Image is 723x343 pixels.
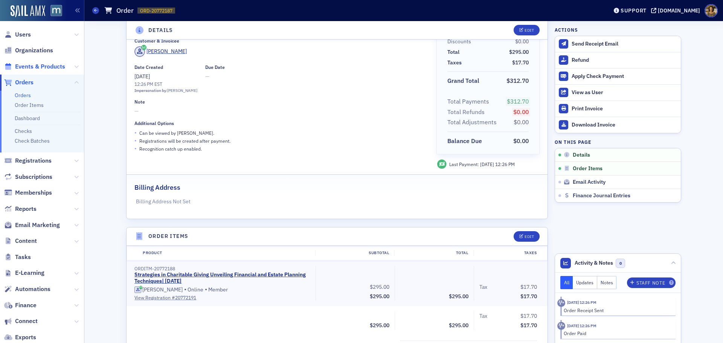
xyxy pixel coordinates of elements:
div: Print Invoice [572,105,677,112]
div: Staff Note [636,281,665,285]
span: Tax [479,283,490,291]
a: Registrations [4,157,52,165]
div: Edit [525,235,534,239]
span: [DATE] [134,73,150,80]
span: Details [573,152,590,159]
div: [PERSON_NAME] [146,47,187,55]
a: E-Learning [4,269,44,277]
div: Date Created [134,64,163,70]
div: Last Payment: [449,161,515,168]
a: Organizations [4,46,53,55]
div: Refund [572,57,677,64]
div: [DOMAIN_NAME] [658,7,700,14]
span: Orders [15,78,34,87]
span: Users [15,30,31,39]
div: Total [394,250,473,256]
button: View as User [555,84,681,101]
span: Taxes [447,59,464,67]
time: 12:26 PM [134,81,153,87]
span: Exports [15,333,36,341]
span: Total Payments [447,97,492,106]
a: Orders [4,78,34,87]
span: $312.70 [507,98,529,105]
button: Edit [514,25,540,35]
h1: Order [116,6,134,15]
span: • [184,286,186,293]
div: Online Member [134,286,310,293]
button: Refund [555,52,681,68]
div: Additional Options [134,120,174,126]
span: $312.70 [506,77,529,84]
span: $17.70 [512,59,529,66]
p: Can be viewed by [PERSON_NAME] . [139,130,214,136]
button: Send Receipt Email [555,36,681,52]
span: Tasks [15,253,31,261]
span: [DATE] [480,161,495,167]
span: $295.00 [509,49,529,55]
span: Total Adjustments [447,118,499,127]
span: Organizations [15,46,53,55]
h4: Details [148,26,173,34]
div: View as User [572,89,677,96]
button: [DOMAIN_NAME] [651,8,703,13]
a: Dashboard [15,115,40,122]
a: Finance [4,301,37,309]
span: 0 [616,259,625,268]
span: $0.00 [513,137,529,145]
a: Tasks [4,253,31,261]
span: • [205,286,207,293]
h4: Order Items [148,232,188,240]
div: Order Receipt Sent [564,307,670,314]
span: $0.00 [513,108,529,116]
div: Due Date [205,64,225,70]
a: [PERSON_NAME] [134,46,187,57]
div: Download Invoice [572,122,677,128]
a: Automations [4,285,50,293]
img: SailAMX [50,5,62,17]
div: [PERSON_NAME] [142,287,183,293]
span: Email Activity [573,179,606,186]
a: Print Invoice [555,101,681,117]
div: Customer & Invoicee [134,38,179,44]
span: Finance [15,301,37,309]
div: Edit [525,28,534,32]
span: — [205,73,225,81]
span: Registrations [15,157,52,165]
span: 12:26 PM [495,161,515,167]
div: [PERSON_NAME] [167,88,197,94]
span: $17.70 [520,284,537,290]
span: • [134,145,137,152]
a: Reports [4,205,37,213]
span: Order Items [573,165,602,172]
a: Users [4,30,31,39]
div: Activity [557,299,565,307]
div: Subtotal [315,250,394,256]
a: Order Items [15,102,44,108]
span: $17.70 [520,313,537,319]
a: Memberships [4,189,52,197]
span: Subscriptions [15,173,52,181]
div: Support [621,7,647,14]
a: View Registration #20772191 [134,294,310,301]
div: Discounts [447,38,471,46]
div: Taxes [473,250,542,256]
a: Subscriptions [4,173,52,181]
a: [PERSON_NAME] [134,287,183,293]
button: Updates [573,276,597,289]
a: Checks [15,128,32,134]
a: Check Batches [15,137,50,144]
span: Connect [15,317,38,325]
span: Profile [705,4,718,17]
span: — [134,107,426,115]
span: Total Refunds [447,108,487,117]
div: Total Payments [447,97,489,106]
div: Balance Due [447,137,482,146]
span: Total [447,48,462,56]
a: Events & Products [4,63,65,71]
span: $0.00 [515,38,529,45]
button: Apply Check Payment [555,68,681,84]
span: Tax [479,312,490,320]
div: Send Receipt Email [572,41,677,47]
span: Events & Products [15,63,65,71]
span: Discounts [447,38,474,46]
